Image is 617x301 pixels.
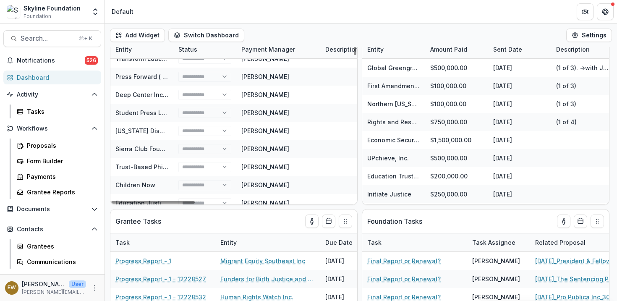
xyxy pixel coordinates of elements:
[488,203,551,221] div: [DATE]
[320,233,383,251] div: Due Date
[557,215,570,228] button: toggle-assigned-to-me
[241,126,289,135] div: [PERSON_NAME]
[551,40,614,58] div: Description
[367,173,427,180] a: Education Trust, Inc.
[556,63,609,72] div: (1 of 3). ->with July payment date
[3,202,101,216] button: Open Documents
[115,257,171,265] a: Progress Report - 1
[425,185,488,203] div: $250,000.00
[115,91,192,98] a: Deep Center Incorporated
[3,88,101,101] button: Open Activity
[322,215,335,228] button: Calendar
[115,127,206,134] a: [US_STATE] Disability Coalition
[551,45,595,54] div: Description
[3,71,101,84] a: Dashboard
[367,136,454,144] a: Economic Security Project Inc
[89,283,99,293] button: More
[3,54,101,67] button: Notifications526
[241,144,289,153] div: [PERSON_NAME]
[467,233,530,251] div: Task Assignee
[367,191,411,198] a: Initiate Justice
[467,238,520,247] div: Task Assignee
[89,3,101,20] button: Open entity switcher
[22,288,86,296] p: [PERSON_NAME][EMAIL_ADDRESS][DOMAIN_NAME]
[488,113,551,131] div: [DATE]
[3,222,101,236] button: Open Contacts
[425,45,472,54] div: Amount Paid
[472,257,520,265] div: [PERSON_NAME]
[110,233,215,251] div: Task
[168,29,244,42] button: Switch Dashboard
[8,285,16,291] div: Eddie Whitfield
[425,95,488,113] div: $100,000.00
[488,149,551,167] div: [DATE]
[367,64,452,71] a: Global Greengrants Fund Inc
[241,199,289,207] div: [PERSON_NAME]
[17,91,88,98] span: Activity
[241,72,289,81] div: [PERSON_NAME]
[110,40,173,58] div: Entity
[556,81,576,90] div: (1 of 3)
[488,167,551,185] div: [DATE]
[367,257,441,265] a: Final Report or Renewal?
[27,172,94,181] div: Payments
[115,145,183,152] a: Sierra Club Foundation
[425,203,488,221] div: $750,000.00
[362,40,425,58] div: Entity
[574,215,587,228] button: Calendar
[241,162,289,171] div: [PERSON_NAME]
[320,40,383,58] div: Description
[362,233,467,251] div: Task
[13,139,101,152] a: Proposals
[69,280,86,288] p: User
[215,233,320,251] div: Entity
[3,272,101,285] button: Open Data & Reporting
[22,280,65,288] p: [PERSON_NAME]
[115,163,373,170] a: Trust-Based Philanthropy Project (a project of Social and Environmental Entrepreneurs)
[7,5,20,18] img: Skyline Foundation
[488,77,551,95] div: [DATE]
[17,57,85,64] span: Notifications
[17,206,88,213] span: Documents
[215,238,242,247] div: Entity
[305,215,319,228] button: toggle-assigned-to-me
[339,215,352,228] button: Drag
[115,181,155,188] a: Children Now
[17,125,88,132] span: Workflows
[115,73,264,80] a: Press Forward ( a project of the Miami Foundation)
[367,154,409,162] a: UPchieve, Inc.
[472,275,520,283] div: [PERSON_NAME]
[362,45,389,54] div: Entity
[425,149,488,167] div: $500,000.00
[220,257,305,265] a: Migrant Equity Southeast Inc
[85,56,98,65] span: 526
[488,185,551,203] div: [DATE]
[597,3,614,20] button: Get Help
[241,108,289,117] div: [PERSON_NAME]
[488,95,551,113] div: [DATE]
[3,122,101,135] button: Open Workflows
[488,40,551,58] div: Sent Date
[77,34,94,43] div: ⌘ + K
[110,238,135,247] div: Task
[3,30,101,47] button: Search...
[108,5,137,18] nav: breadcrumb
[591,215,604,228] button: Drag
[112,7,133,16] div: Default
[367,275,441,283] a: Final Report or Renewal?
[566,29,612,42] button: Settings
[110,29,165,42] button: Add Widget
[27,257,94,266] div: Communications
[27,188,94,196] div: Grantee Reports
[488,131,551,149] div: [DATE]
[110,45,137,54] div: Entity
[13,239,101,253] a: Grantees
[21,34,74,42] span: Search...
[17,226,88,233] span: Contacts
[320,252,383,270] div: [DATE]
[530,238,591,247] div: Related Proposal
[173,40,236,58] div: Status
